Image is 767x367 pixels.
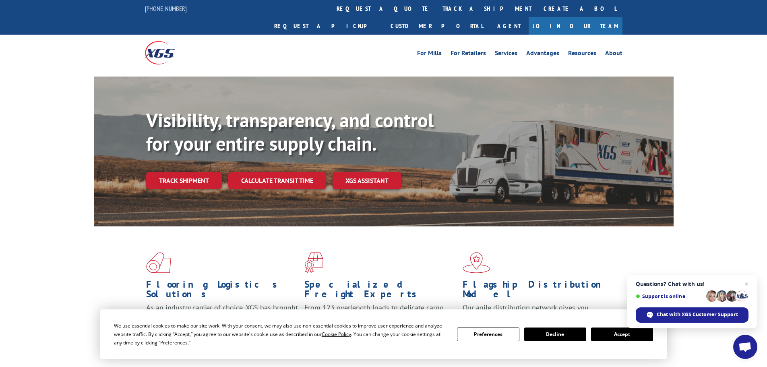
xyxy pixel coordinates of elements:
a: Request a pickup [268,17,385,35]
span: Support is online [636,293,703,299]
span: Our agile distribution network gives you nationwide inventory management on demand. [463,303,611,322]
a: For Mills [417,50,442,59]
button: Accept [591,328,653,341]
a: Advantages [526,50,559,59]
h1: Specialized Freight Experts [304,280,457,303]
span: Preferences [160,339,188,346]
span: Cookie Policy [322,331,351,338]
div: We use essential cookies to make our site work. With your consent, we may also use non-essential ... [114,321,447,347]
img: xgs-icon-total-supply-chain-intelligence-red [146,252,171,273]
span: Questions? Chat with us! [636,281,748,287]
span: As an industry carrier of choice, XGS has brought innovation and dedication to flooring logistics... [146,303,298,332]
button: Decline [524,328,586,341]
a: XGS ASSISTANT [333,172,401,189]
b: Visibility, transparency, and control for your entire supply chain. [146,108,434,156]
img: xgs-icon-focused-on-flooring-red [304,252,323,273]
a: Calculate transit time [228,172,326,189]
a: Resources [568,50,596,59]
h1: Flagship Distribution Model [463,280,615,303]
div: Cookie Consent Prompt [100,309,667,359]
h1: Flooring Logistics Solutions [146,280,298,303]
a: Customer Portal [385,17,489,35]
a: Agent [489,17,529,35]
p: From 123 overlength loads to delicate cargo, our experienced staff knows the best way to move you... [304,303,457,339]
a: Open chat [733,335,757,359]
span: Chat with XGS Customer Support [657,311,738,318]
img: xgs-icon-flagship-distribution-model-red [463,252,490,273]
a: [PHONE_NUMBER] [145,4,187,12]
a: Track shipment [146,172,222,189]
a: Services [495,50,517,59]
a: Join Our Team [529,17,622,35]
button: Preferences [457,328,519,341]
span: Chat with XGS Customer Support [636,307,748,323]
a: About [605,50,622,59]
a: For Retailers [451,50,486,59]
